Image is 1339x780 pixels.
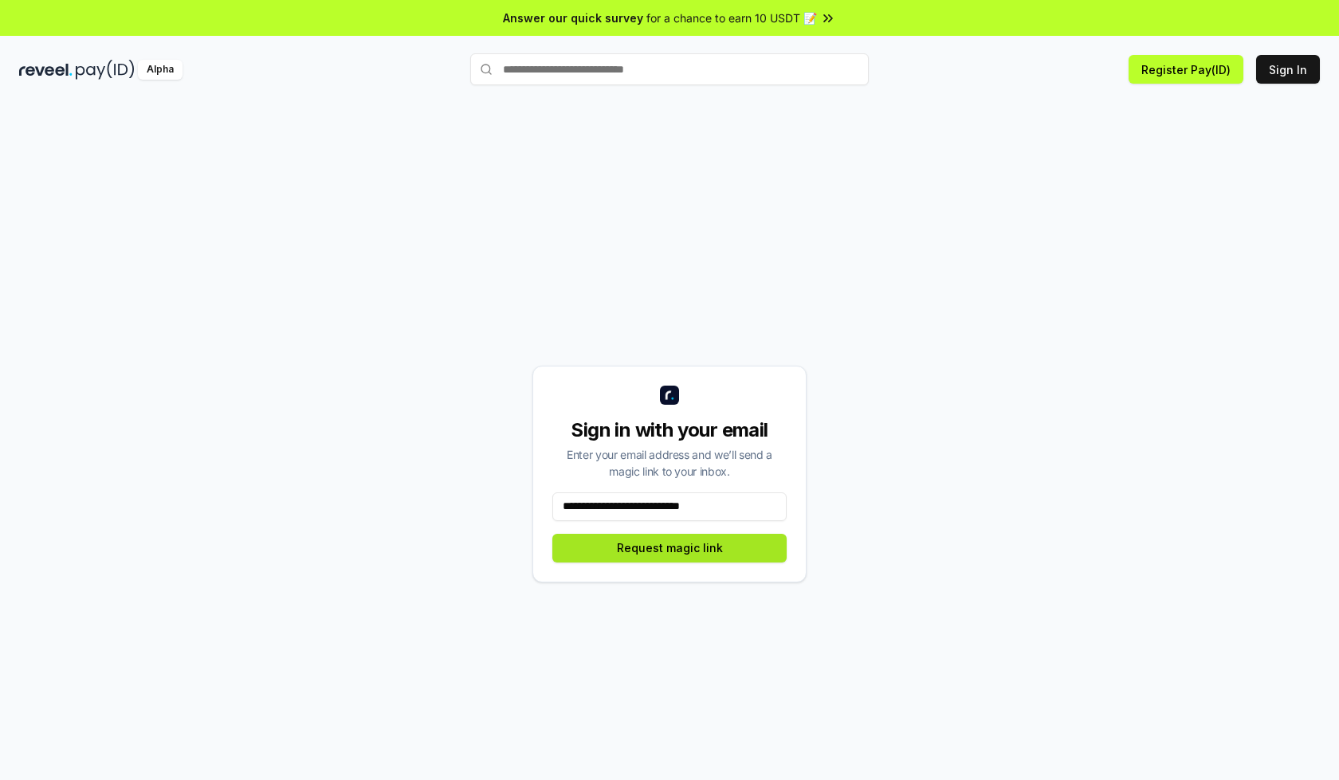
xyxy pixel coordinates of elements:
div: Alpha [138,60,183,80]
span: Answer our quick survey [503,10,643,26]
div: Enter your email address and we’ll send a magic link to your inbox. [552,446,787,480]
span: for a chance to earn 10 USDT 📝 [646,10,817,26]
div: Sign in with your email [552,417,787,443]
button: Request magic link [552,534,787,562]
button: Sign In [1256,55,1320,84]
img: reveel_dark [19,60,73,80]
img: logo_small [660,386,679,405]
button: Register Pay(ID) [1129,55,1243,84]
img: pay_id [76,60,135,80]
